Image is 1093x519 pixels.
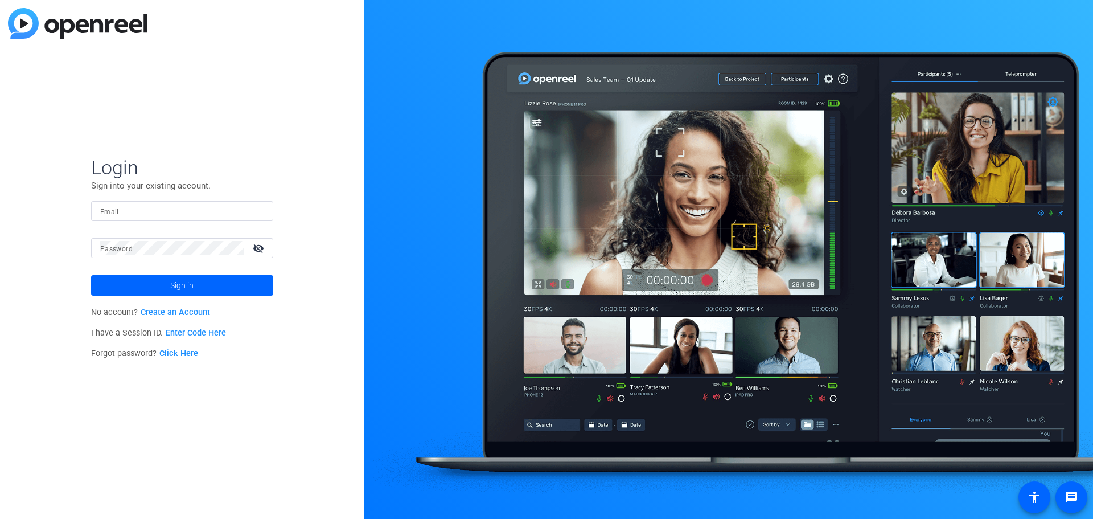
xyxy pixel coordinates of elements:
img: blue-gradient.svg [8,8,147,39]
span: Login [91,156,273,179]
span: Sign in [170,271,194,300]
span: No account? [91,308,210,317]
p: Sign into your existing account. [91,179,273,192]
mat-label: Email [100,208,119,216]
a: Create an Account [141,308,210,317]
mat-label: Password [100,245,133,253]
mat-icon: visibility_off [246,240,273,256]
input: Enter Email Address [100,204,264,218]
a: Enter Code Here [166,328,226,338]
span: I have a Session ID. [91,328,226,338]
mat-icon: message [1065,491,1078,504]
a: Click Here [159,349,198,358]
span: Forgot password? [91,349,198,358]
mat-icon: accessibility [1028,491,1041,504]
button: Sign in [91,275,273,296]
